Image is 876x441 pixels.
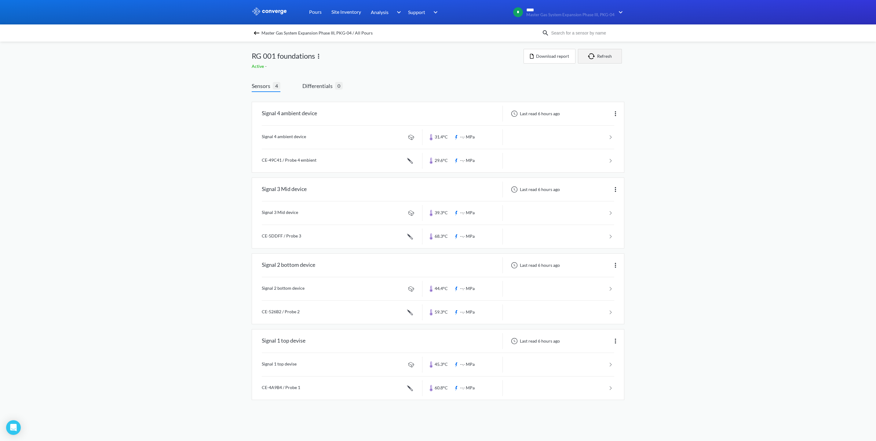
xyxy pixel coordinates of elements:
span: 0 [335,82,343,90]
div: Signal 2 bottom device [262,257,315,273]
div: Signal 1 top devise [262,333,305,349]
img: more.svg [612,262,619,269]
div: Last read 6 hours ago [508,186,562,193]
span: Master Gas System Expansion Phase III, PKG-04 [526,13,615,17]
div: Signal 3 Mid device [262,182,307,197]
img: more.svg [612,110,619,117]
span: Sensors [252,82,273,90]
img: downArrow.svg [393,9,403,16]
img: downArrow.svg [429,9,439,16]
img: icon-file.svg [530,54,534,59]
img: logo_ewhite.svg [252,7,287,15]
span: - [265,64,268,69]
input: Search for a sensor by name [549,30,623,36]
span: Analysis [371,8,389,16]
span: RG 001 foundations [252,50,315,62]
div: Last read 6 hours ago [508,110,562,117]
div: Open Intercom Messenger [6,420,21,435]
img: more.svg [315,53,322,60]
img: icon-search.svg [542,29,549,37]
img: more.svg [612,337,619,345]
button: Download report [524,49,575,64]
span: 4 [273,82,280,90]
div: Last read 6 hours ago [508,337,562,345]
img: icon-refresh.svg [588,53,597,59]
span: Master Gas System Expansion Phase III, PKG-04 / All Pours [261,29,373,37]
span: Support [408,8,425,16]
div: Signal 4 ambient device [262,106,317,122]
span: Differentials [302,82,335,90]
img: downArrow.svg [615,9,624,16]
img: more.svg [612,186,619,193]
span: Active [252,64,265,69]
div: Last read 6 hours ago [508,262,562,269]
img: backspace.svg [253,29,260,37]
button: Refresh [578,49,622,64]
